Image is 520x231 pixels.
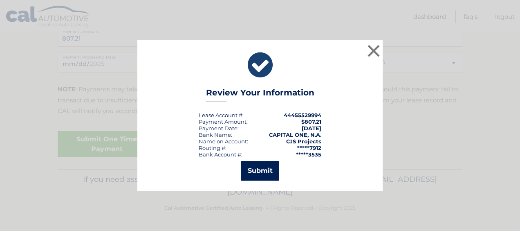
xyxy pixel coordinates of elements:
[199,138,248,145] div: Name on Account:
[365,43,382,59] button: ×
[206,88,314,102] h3: Review Your Information
[199,125,239,131] div: :
[286,138,321,145] strong: CJS Projects
[241,161,279,181] button: Submit
[302,125,321,131] span: [DATE]
[269,131,321,138] strong: CAPITAL ONE, N.A.
[199,112,244,118] div: Lease Account #:
[199,125,238,131] span: Payment Date
[199,151,242,158] div: Bank Account #:
[301,118,321,125] span: $807.21
[199,118,248,125] div: Payment Amount:
[284,112,321,118] strong: 44455529994
[199,131,232,138] div: Bank Name:
[199,145,226,151] div: Routing #:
